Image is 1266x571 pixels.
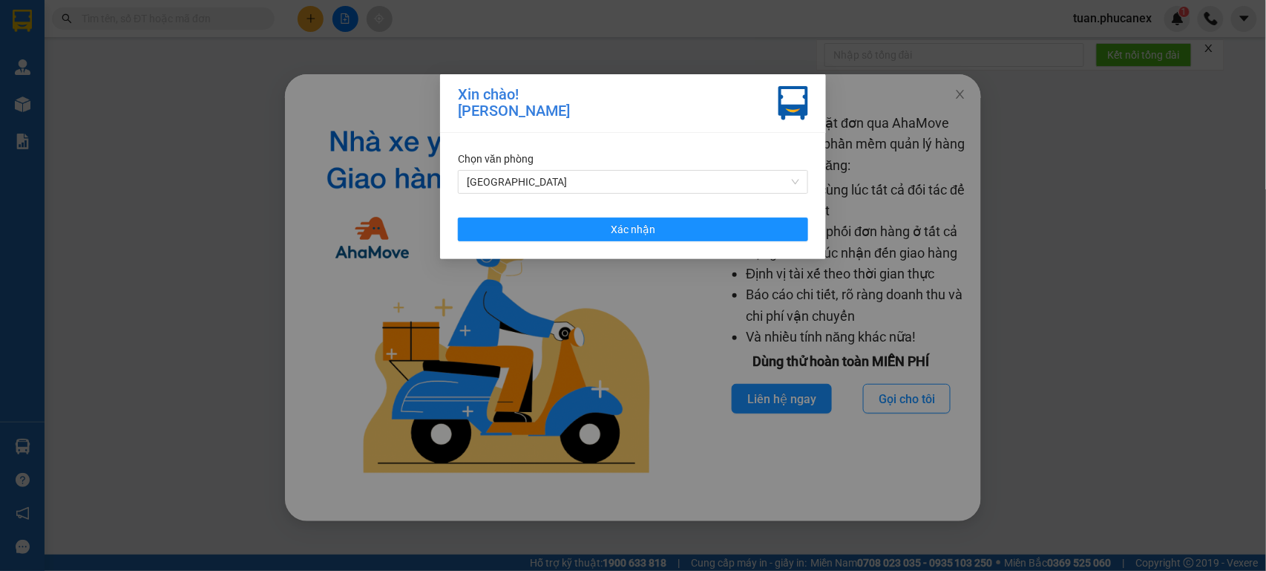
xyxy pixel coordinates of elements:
div: Chọn văn phòng [458,151,808,167]
img: vxr-icon [778,86,808,120]
span: ĐL Quận 1 [467,171,799,193]
div: Xin chào! [PERSON_NAME] [458,86,570,120]
button: Xác nhận [458,218,808,241]
span: Xác nhận [611,221,655,238]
